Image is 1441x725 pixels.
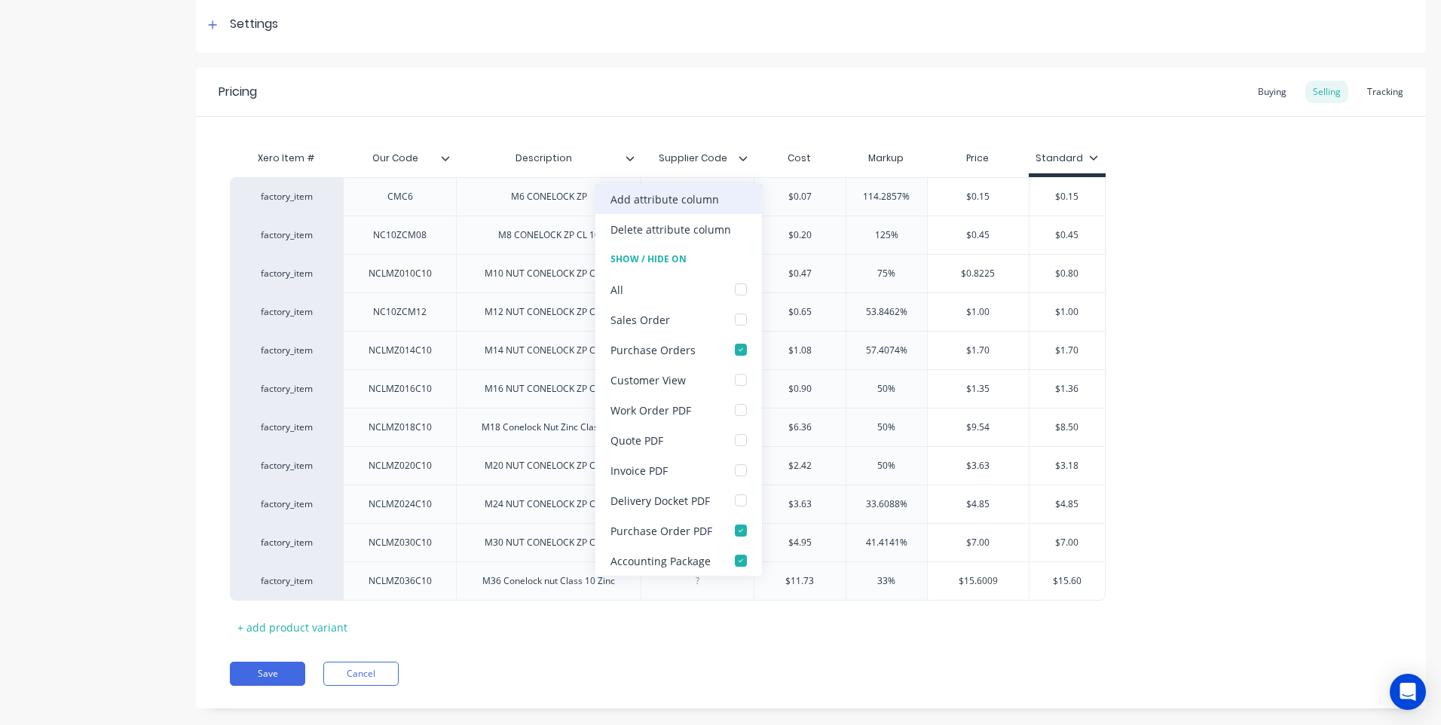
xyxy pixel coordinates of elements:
div: NCLMZ030C10 [356,533,444,552]
div: + add product variant [230,616,355,639]
div: Purchase Orders [610,342,696,358]
div: $9.54 [928,408,1029,446]
div: $4.85 [928,485,1029,523]
div: Customer View [610,372,686,388]
div: $3.18 [1030,447,1105,485]
div: factory_item [245,459,328,473]
div: $8.50 [1030,408,1105,446]
div: 41.4141% [846,524,928,561]
div: Tracking [1360,81,1411,103]
div: NCLMZ036C10 [356,571,444,591]
div: NCLMZ014C10 [356,341,444,360]
div: factory_item [245,382,328,396]
div: Purchase Order PDF [610,523,712,539]
div: $1.00 [1030,293,1105,331]
div: Sales Order [610,312,670,328]
div: factory_itemNCLMZ014C10M14 NUT CONELOCK ZP CL 1010395735.0$1.0857.4074%$1.70$1.70 [230,331,1106,369]
div: $4.95 [754,524,846,561]
div: factory_itemNC10ZCM08M8 CONELOCK ZP CL 10ACE$0.20125%$0.45$0.45 [230,216,1106,254]
div: Delivery Docket PDF [610,493,710,509]
div: M8 CONELOCK ZP CL 10 [486,225,612,245]
div: NC10ZCM08 [361,225,439,245]
div: $0.47 [754,255,846,292]
div: $0.8225 [928,255,1029,292]
div: NCLMZ018C10 [356,418,444,437]
button: Save [230,662,305,686]
div: $1.35 [928,370,1029,408]
div: $7.00 [928,524,1029,561]
div: NCLMZ020C10 [356,456,444,476]
div: $3.63 [928,447,1029,485]
div: M6 CONELOCK ZP [499,187,599,206]
div: factory_itemNCLMZ024C10M24 NUT CONELOCK ZP CL 1010395739.0$3.6333.6088%$4.85$4.85 [230,485,1106,523]
div: M30 NUT CONELOCK ZP CL 10 [473,533,625,552]
div: $0.90 [754,370,846,408]
div: $0.45 [1030,216,1105,254]
div: NCLMZ010C10 [356,264,444,283]
div: $15.6009 [928,562,1029,600]
div: Cost [754,143,846,173]
div: CMC6 [363,187,438,206]
div: $0.65 [754,293,846,331]
div: $0.20 [754,216,846,254]
button: Cancel [323,662,399,686]
div: Buying [1250,81,1294,103]
div: Our Code [343,139,447,177]
div: factory_itemNCLMZ020C10M20 NUT CONELOCK ZP CL 1010395738.0$2.4250%$3.63$3.18 [230,446,1106,485]
div: M18 Conelock Nut Zinc Class 10 [470,418,628,437]
div: $6.36 [754,408,846,446]
div: $1.36 [1030,370,1105,408]
div: M24 NUT CONELOCK ZP CL 10 [473,494,625,514]
div: $11.73 [754,562,846,600]
div: All [610,282,623,298]
div: Pricing [219,83,257,101]
div: factory_itemNCLMZ016C10M16 NUT CONELOCK ZP CL 1010395737.0$0.9050%$1.35$1.36 [230,369,1106,408]
div: Supplier Code [641,139,745,177]
div: 75% [846,255,928,292]
div: Quote PDF [610,433,663,448]
div: M12 NUT CONELOCK ZP CL 10 [473,302,625,322]
div: factory_item [245,305,328,319]
div: Invoice PDF [610,463,668,479]
div: M20 NUT CONELOCK ZP CL 10 [473,456,625,476]
div: $3.63 [754,485,846,523]
div: Add attribute column [610,191,719,207]
div: factory_item [245,190,328,203]
div: factory_itemNCLMZ036C10M36 Conelock nut Class 10 Zinc$11.7333%$15.6009$15.60 [230,561,1106,601]
div: $1.70 [928,332,1029,369]
div: M10 NUT CONELOCK ZP CL 10 [473,264,625,283]
div: M14 NUT CONELOCK ZP CL 10 [473,341,625,360]
div: factory_item [245,574,328,588]
div: $1.08 [754,332,846,369]
div: $1.70 [1030,332,1105,369]
div: factory_item [245,344,328,357]
div: $4.85 [1030,485,1105,523]
div: 33% [846,562,928,600]
div: factory_item [245,228,328,242]
div: Delete attribute column [610,222,731,237]
div: Selling [1305,81,1348,103]
div: 53.8462% [846,293,928,331]
div: factory_itemNCLMZ030C10M30 NUT CONELOCK ZP CL 1010395740.0$4.9541.4141%$7.00$7.00 [230,523,1106,561]
div: $15.60 [1030,562,1105,600]
div: factory_itemNCLMZ010C10M10 NUT CONELOCK ZP CL 1010395733.0$0.4775%$0.8225$0.80 [230,254,1106,292]
div: 33.6088% [846,485,928,523]
div: 50% [846,370,928,408]
div: factory_item [245,497,328,511]
div: factory_itemNC10ZCM12M12 NUT CONELOCK ZP CL 1010395734.0$0.6553.8462%$1.00$1.00 [230,292,1106,331]
div: $7.00 [1030,524,1105,561]
div: 57.4074% [846,332,928,369]
div: Description [456,139,632,177]
div: Price [927,143,1029,173]
div: $0.15 [1030,178,1105,216]
div: $0.07 [754,178,846,216]
div: Show / Hide On [595,244,762,274]
div: Our Code [343,143,456,173]
div: NC10ZCM12 [361,302,439,322]
div: $1.00 [928,293,1029,331]
div: 50% [846,408,928,446]
div: M36 Conelock nut Class 10 Zinc [470,571,627,591]
div: Work Order PDF [610,402,691,418]
div: Standard [1036,151,1098,165]
div: $0.80 [1030,255,1105,292]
